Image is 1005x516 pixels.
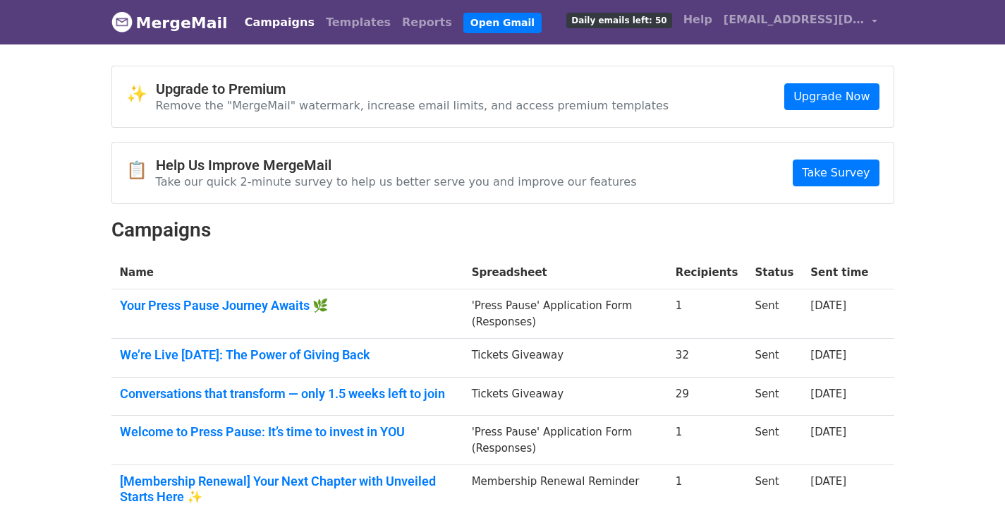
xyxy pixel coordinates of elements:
a: Campaigns [239,8,320,37]
h4: Help Us Improve MergeMail [156,157,637,174]
td: Sent [746,289,802,339]
a: [DATE] [810,388,846,400]
td: 1 [667,289,747,339]
a: [EMAIL_ADDRESS][DOMAIN_NAME] [718,6,883,39]
a: Upgrade Now [784,83,879,110]
td: 'Press Pause' Application Form (Responses) [463,289,667,339]
span: Daily emails left: 50 [566,13,671,28]
td: 1 [667,416,747,465]
td: Tickets Giveaway [463,339,667,378]
td: 'Press Pause' Application Form (Responses) [463,416,667,465]
td: Sent [746,416,802,465]
a: Daily emails left: 50 [561,6,677,34]
a: Reports [396,8,458,37]
th: Spreadsheet [463,256,667,289]
a: Help [678,6,718,34]
span: ✨ [126,84,156,104]
a: Your Press Pause Journey Awaits 🌿 [120,298,455,313]
a: [DATE] [810,426,846,438]
a: [DATE] [810,299,846,312]
span: [EMAIL_ADDRESS][DOMAIN_NAME] [724,11,865,28]
th: Status [746,256,802,289]
a: We’re Live [DATE]: The Power of Giving Back [120,347,455,363]
td: Sent [746,339,802,378]
a: Welcome to Press Pause: It’s time to invest in YOU [120,424,455,440]
a: Conversations that transform — only 1.5 weeks left to join [120,386,455,402]
a: Templates [320,8,396,37]
td: 32 [667,339,747,378]
a: Take Survey [793,160,879,186]
a: MergeMail [111,8,228,37]
h4: Upgrade to Premium [156,80,669,97]
a: Open Gmail [463,13,542,33]
img: MergeMail logo [111,11,133,32]
h2: Campaigns [111,218,894,242]
a: [Membership Renewal] Your Next Chapter with Unveiled Starts Here ✨ [120,474,455,504]
td: Tickets Giveaway [463,377,667,416]
td: 29 [667,377,747,416]
th: Name [111,256,463,289]
th: Sent time [802,256,877,289]
p: Take our quick 2-minute survey to help us better serve you and improve our features [156,174,637,189]
td: Sent [746,377,802,416]
span: 📋 [126,160,156,181]
p: Remove the "MergeMail" watermark, increase email limits, and access premium templates [156,98,669,113]
a: [DATE] [810,349,846,361]
a: [DATE] [810,475,846,488]
th: Recipients [667,256,747,289]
